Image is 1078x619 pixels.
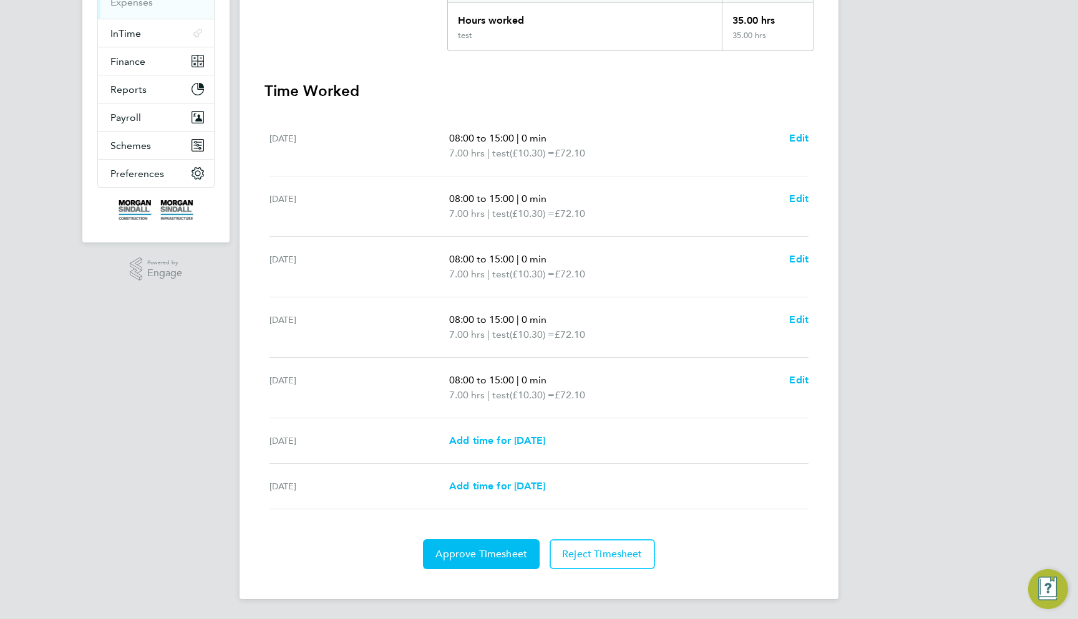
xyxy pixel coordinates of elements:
[449,434,545,446] span: Add time for [DATE]
[510,208,555,219] span: (£10.30) =
[492,146,510,161] span: test
[517,193,519,204] span: |
[492,327,510,342] span: test
[449,314,514,325] span: 08:00 to 15:00
[110,27,141,39] span: InTime
[449,389,485,401] span: 7.00 hrs
[449,329,485,340] span: 7.00 hrs
[517,314,519,325] span: |
[492,206,510,221] span: test
[487,208,490,219] span: |
[269,479,449,494] div: [DATE]
[110,55,145,67] span: Finance
[722,31,813,50] div: 35.00 hrs
[449,132,514,144] span: 08:00 to 15:00
[98,19,214,47] button: InTime
[1028,569,1068,609] button: Engage Resource Center
[269,373,449,403] div: [DATE]
[522,193,546,204] span: 0 min
[510,389,555,401] span: (£10.30) =
[269,312,449,342] div: [DATE]
[522,132,546,144] span: 0 min
[510,329,555,340] span: (£10.30) =
[555,389,585,401] span: £72.10
[789,132,808,144] span: Edit
[269,252,449,282] div: [DATE]
[448,3,722,31] div: Hours worked
[789,373,808,388] a: Edit
[789,314,808,325] span: Edit
[269,433,449,448] div: [DATE]
[789,191,808,206] a: Edit
[555,208,585,219] span: £72.10
[269,191,449,221] div: [DATE]
[98,132,214,159] button: Schemes
[110,140,151,151] span: Schemes
[487,329,490,340] span: |
[789,253,808,265] span: Edit
[449,147,485,159] span: 7.00 hrs
[789,252,808,267] a: Edit
[492,267,510,282] span: test
[555,329,585,340] span: £72.10
[487,268,490,280] span: |
[492,388,510,403] span: test
[510,268,555,280] span: (£10.30) =
[487,147,490,159] span: |
[550,539,655,569] button: Reject Timesheet
[147,257,182,268] span: Powered by
[98,103,214,131] button: Payroll
[555,268,585,280] span: £72.10
[522,374,546,386] span: 0 min
[110,84,147,95] span: Reports
[789,312,808,327] a: Edit
[449,253,514,265] span: 08:00 to 15:00
[510,147,555,159] span: (£10.30) =
[119,200,193,220] img: morgansindall-logo-retina.png
[517,374,519,386] span: |
[265,81,813,101] h3: Time Worked
[458,31,472,41] div: test
[449,374,514,386] span: 08:00 to 15:00
[522,253,546,265] span: 0 min
[562,548,643,560] span: Reject Timesheet
[555,147,585,159] span: £72.10
[722,3,813,31] div: 35.00 hrs
[522,314,546,325] span: 0 min
[517,253,519,265] span: |
[98,47,214,75] button: Finance
[449,479,545,494] a: Add time for [DATE]
[487,389,490,401] span: |
[449,480,545,492] span: Add time for [DATE]
[110,112,141,123] span: Payroll
[98,75,214,103] button: Reports
[98,160,214,187] button: Preferences
[110,168,164,180] span: Preferences
[269,131,449,161] div: [DATE]
[449,193,514,204] span: 08:00 to 15:00
[517,132,519,144] span: |
[449,268,485,280] span: 7.00 hrs
[449,208,485,219] span: 7.00 hrs
[449,433,545,448] a: Add time for [DATE]
[97,200,215,220] a: Go to home page
[435,548,527,560] span: Approve Timesheet
[789,374,808,386] span: Edit
[789,193,808,204] span: Edit
[147,268,182,279] span: Engage
[130,257,183,281] a: Powered byEngage
[789,131,808,146] a: Edit
[423,539,540,569] button: Approve Timesheet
